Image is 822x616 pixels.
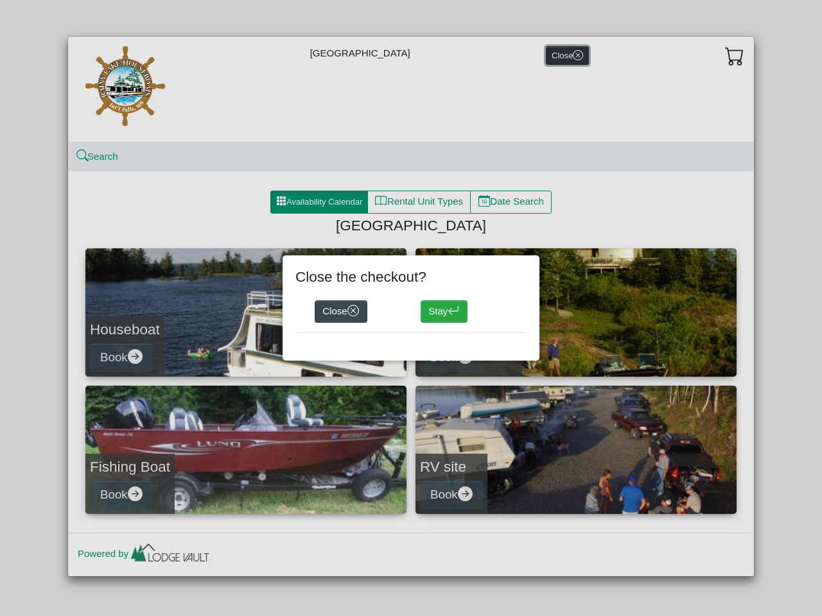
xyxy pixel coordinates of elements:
h4: Close the checkout? [295,268,527,286]
div: [GEOGRAPHIC_DATA] [68,37,754,142]
button: Closex circle [315,300,367,323]
svg: arrow return left [448,305,460,317]
button: Stayarrow return left [421,300,468,323]
svg: x circle [347,305,360,317]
